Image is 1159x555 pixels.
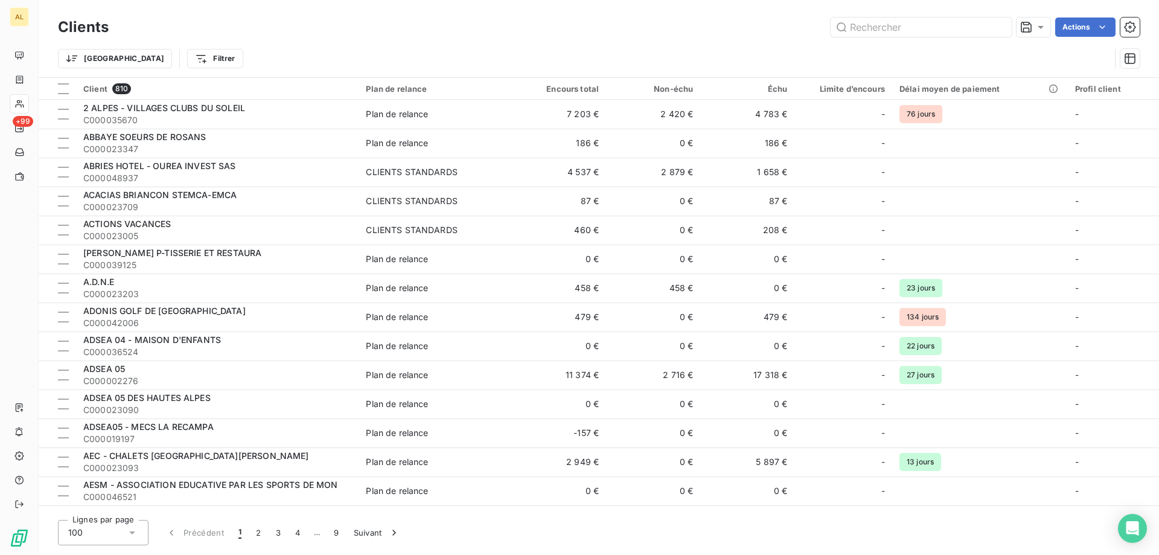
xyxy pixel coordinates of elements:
[83,433,351,445] span: C000019197
[249,520,268,545] button: 2
[700,419,794,448] td: 0 €
[83,480,338,490] span: AESM - ASSOCIATION EDUCATIVE PAR LES SPORTS DE MON
[606,476,700,505] td: 0 €
[83,114,351,126] span: C000035670
[1075,312,1079,322] span: -
[1075,283,1079,293] span: -
[83,335,221,345] span: ADSEA 04 - MAISON D'ENFANTS
[512,332,606,361] td: 0 €
[83,346,351,358] span: C000036524
[881,340,885,352] span: -
[899,308,946,326] span: 134 jours
[83,393,211,403] span: ADSEA 05 DES HAUTES ALPES
[83,230,351,242] span: C000023005
[606,274,700,303] td: 458 €
[881,137,885,149] span: -
[519,84,599,94] div: Encours total
[613,84,693,94] div: Non-échu
[269,520,288,545] button: 3
[83,201,351,213] span: C000023709
[512,100,606,129] td: 7 203 €
[238,527,241,539] span: 1
[13,116,33,127] span: +99
[83,143,351,155] span: C000023347
[606,361,700,390] td: 2 716 €
[802,84,885,94] div: Limite d’encours
[83,375,351,387] span: C000002276
[512,476,606,505] td: 0 €
[700,390,794,419] td: 0 €
[366,195,458,207] div: CLIENTS STANDARDS
[606,303,700,332] td: 0 €
[512,129,606,158] td: 186 €
[881,427,885,439] span: -
[366,340,428,352] div: Plan de relance
[1075,457,1079,467] span: -
[881,485,885,497] span: -
[83,404,351,416] span: C000023090
[512,245,606,274] td: 0 €
[83,132,206,142] span: ABBAYE SOEURS DE ROSANS
[881,108,885,120] span: -
[346,520,407,545] button: Suivant
[83,422,214,432] span: ADSEA05 - MECS LA RECAMPA
[187,49,243,68] button: Filtrer
[700,158,794,187] td: 1 658 €
[10,7,29,27] div: AL
[307,523,327,542] span: …
[83,259,351,271] span: C000039125
[1075,84,1152,94] div: Profil client
[366,311,428,323] div: Plan de relance
[1075,399,1079,409] span: -
[606,187,700,216] td: 0 €
[366,253,428,265] div: Plan de relance
[112,83,131,94] span: 810
[512,303,606,332] td: 479 €
[512,216,606,245] td: 460 €
[1075,370,1079,380] span: -
[899,279,942,297] span: 23 jours
[366,224,458,236] div: CLIENTS STANDARDS
[881,224,885,236] span: -
[83,288,351,300] span: C000023203
[1075,254,1079,264] span: -
[366,398,428,410] div: Plan de relance
[700,274,794,303] td: 0 €
[512,448,606,476] td: 2 949 €
[606,505,700,534] td: 73 €
[700,187,794,216] td: 87 €
[83,364,125,374] span: ADSEA 05
[1075,138,1079,148] span: -
[1075,225,1079,235] span: -
[83,161,236,171] span: ABRIES HOTEL - OUREA INVEST SAS
[366,282,428,294] div: Plan de relance
[707,84,787,94] div: Échu
[58,16,109,38] h3: Clients
[899,453,941,471] span: 13 jours
[606,332,700,361] td: 0 €
[10,528,29,548] img: Logo LeanPay
[288,520,307,545] button: 4
[606,129,700,158] td: 0 €
[83,462,351,474] span: C000023093
[606,216,700,245] td: 0 €
[158,520,231,545] button: Précédent
[700,129,794,158] td: 186 €
[327,520,346,545] button: 9
[366,369,428,381] div: Plan de relance
[881,166,885,178] span: -
[512,390,606,419] td: 0 €
[700,505,794,534] td: 0 €
[1075,196,1079,206] span: -
[83,172,351,184] span: C000048937
[1075,341,1079,351] span: -
[1075,167,1079,177] span: -
[512,274,606,303] td: 458 €
[606,390,700,419] td: 0 €
[68,527,83,539] span: 100
[700,332,794,361] td: 0 €
[1118,514,1147,543] div: Open Intercom Messenger
[700,476,794,505] td: 0 €
[881,456,885,468] span: -
[83,451,309,461] span: AEC - CHALETS [GEOGRAPHIC_DATA][PERSON_NAME]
